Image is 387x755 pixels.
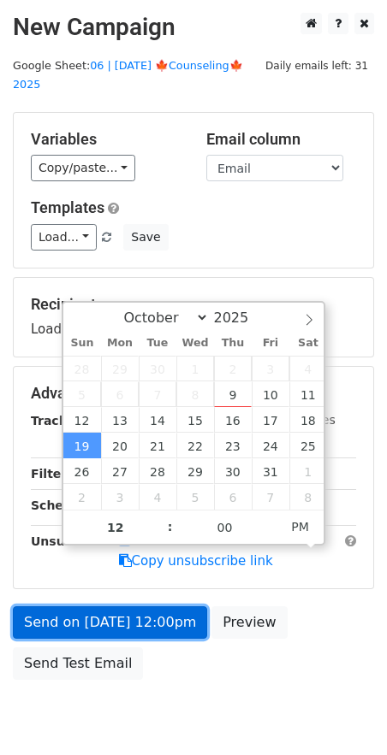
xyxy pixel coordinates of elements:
[63,356,101,381] span: September 28, 2025
[214,338,252,349] span: Thu
[101,458,139,484] span: October 27, 2025
[289,433,327,458] span: October 25, 2025
[139,381,176,407] span: October 7, 2025
[168,510,173,544] span: :
[63,458,101,484] span: October 26, 2025
[101,433,139,458] span: October 20, 2025
[277,510,324,544] span: Click to toggle
[13,59,243,91] small: Google Sheet:
[252,458,289,484] span: October 31, 2025
[31,295,356,314] h5: Recipients
[214,381,252,407] span: October 9, 2025
[211,606,287,639] a: Preview
[139,433,176,458] span: October 21, 2025
[252,433,289,458] span: October 24, 2025
[13,59,243,91] a: 06 | [DATE] 🍁Counseling🍁 2025
[176,433,214,458] span: October 22, 2025
[259,59,374,72] a: Daily emails left: 31
[206,130,356,149] h5: Email column
[173,510,277,545] input: Minute
[209,310,271,326] input: Year
[176,458,214,484] span: October 29, 2025
[289,484,327,510] span: November 8, 2025
[176,484,214,510] span: November 5, 2025
[63,484,101,510] span: November 2, 2025
[214,433,252,458] span: October 23, 2025
[101,381,139,407] span: October 6, 2025
[31,224,97,251] a: Load...
[101,356,139,381] span: September 29, 2025
[63,510,168,545] input: Hour
[31,498,92,512] strong: Schedule
[63,338,101,349] span: Sun
[252,484,289,510] span: November 7, 2025
[31,155,135,181] a: Copy/paste...
[268,411,335,429] label: UTM Codes
[214,356,252,381] span: October 2, 2025
[101,338,139,349] span: Mon
[289,458,327,484] span: November 1, 2025
[139,484,176,510] span: November 4, 2025
[101,484,139,510] span: November 3, 2025
[31,534,115,548] strong: Unsubscribe
[31,384,356,403] h5: Advanced
[63,433,101,458] span: October 19, 2025
[63,407,101,433] span: October 12, 2025
[139,458,176,484] span: October 28, 2025
[139,356,176,381] span: September 30, 2025
[252,338,289,349] span: Fri
[13,606,207,639] a: Send on [DATE] 12:00pm
[252,381,289,407] span: October 10, 2025
[119,553,273,569] a: Copy unsubscribe link
[31,130,181,149] h5: Variables
[176,356,214,381] span: October 1, 2025
[176,338,214,349] span: Wed
[214,458,252,484] span: October 30, 2025
[63,381,101,407] span: October 5, 2025
[139,338,176,349] span: Tue
[289,407,327,433] span: October 18, 2025
[289,381,327,407] span: October 11, 2025
[289,338,327,349] span: Sat
[214,407,252,433] span: October 16, 2025
[301,673,387,755] iframe: Chat Widget
[214,484,252,510] span: November 6, 2025
[259,56,374,75] span: Daily emails left: 31
[101,407,139,433] span: October 13, 2025
[139,407,176,433] span: October 14, 2025
[31,295,356,339] div: Loading...
[13,647,143,680] a: Send Test Email
[31,198,104,216] a: Templates
[13,13,374,42] h2: New Campaign
[123,224,168,251] button: Save
[252,356,289,381] span: October 3, 2025
[252,407,289,433] span: October 17, 2025
[289,356,327,381] span: October 4, 2025
[31,467,74,481] strong: Filters
[176,407,214,433] span: October 15, 2025
[176,381,214,407] span: October 8, 2025
[31,414,88,428] strong: Tracking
